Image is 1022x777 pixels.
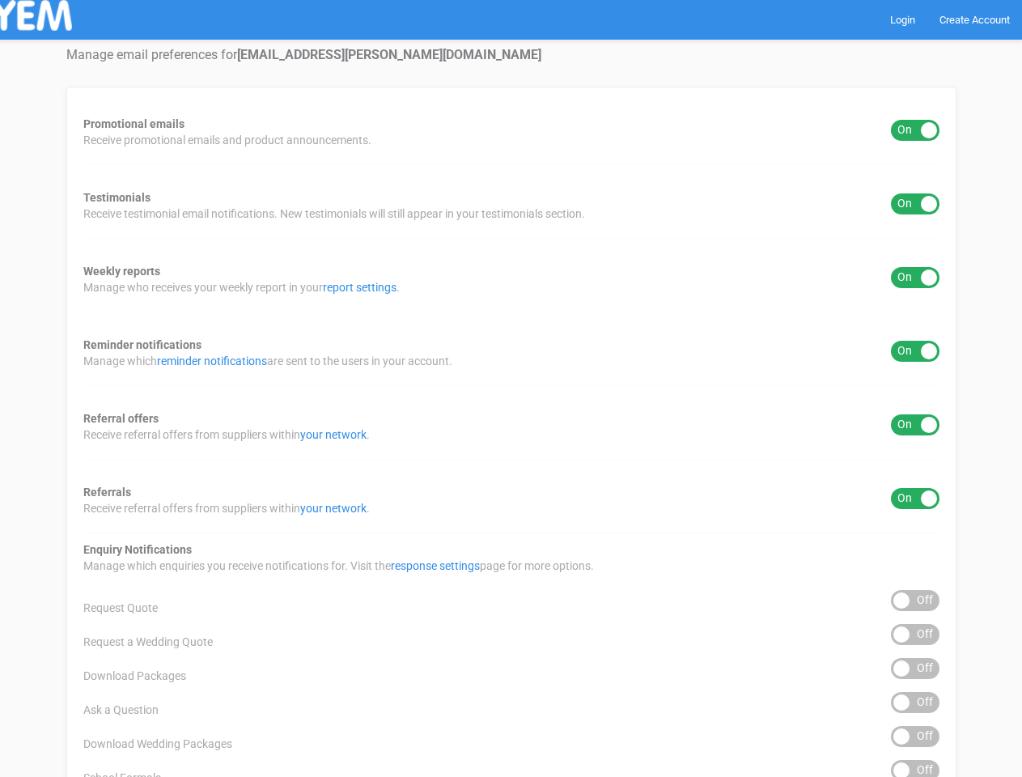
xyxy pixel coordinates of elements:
[157,355,267,367] a: reminder notifications
[83,634,213,650] span: Request a Wedding Quote
[83,558,594,574] span: Manage which enquiries you receive notifications for. Visit the page for more options.
[300,428,367,441] a: your network
[83,338,201,351] strong: Reminder notifications
[83,736,232,752] span: Download Wedding Packages
[83,412,159,425] strong: Referral offers
[83,279,400,295] span: Manage who receives your weekly report in your .
[83,353,452,369] span: Manage which are sent to the users in your account.
[83,500,370,516] span: Receive referral offers from suppliers within .
[83,265,160,278] strong: Weekly reports
[83,600,158,616] span: Request Quote
[391,559,480,572] a: response settings
[83,191,151,204] strong: Testimonials
[83,486,131,499] strong: Referrals
[83,702,159,718] span: Ask a Question
[83,206,585,222] span: Receive testimonial email notifications. New testimonials will still appear in your testimonials ...
[323,281,397,294] a: report settings
[83,543,192,556] strong: Enquiry Notifications
[83,427,370,443] span: Receive referral offers from suppliers within .
[237,47,541,62] strong: [EMAIL_ADDRESS][PERSON_NAME][DOMAIN_NAME]
[300,502,367,515] a: your network
[83,117,184,130] strong: Promotional emails
[83,132,371,148] span: Receive promotional emails and product announcements.
[83,668,186,684] span: Download Packages
[66,48,956,62] h4: Manage email preferences for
